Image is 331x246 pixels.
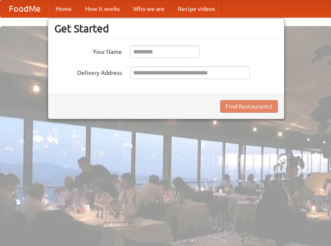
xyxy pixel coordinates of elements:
[54,66,122,77] label: Delivery Address
[54,22,278,35] h3: Get Started
[54,45,122,56] label: Your Name
[126,0,171,17] a: Who we are
[0,0,49,17] a: FoodMe
[78,0,126,17] a: How it works
[220,100,278,113] button: Find Restaurants!
[171,0,222,17] a: Recipe videos
[49,0,78,17] a: Home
